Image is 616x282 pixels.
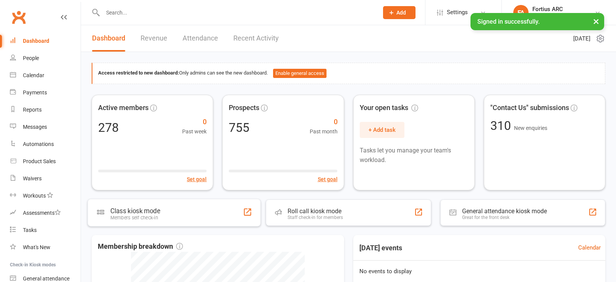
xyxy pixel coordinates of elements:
[182,117,207,128] span: 0
[23,89,47,96] div: Payments
[9,8,28,27] a: Clubworx
[10,239,81,256] a: What's New
[10,50,81,67] a: People
[10,67,81,84] a: Calendar
[10,170,81,187] a: Waivers
[10,118,81,136] a: Messages
[10,136,81,153] a: Automations
[98,70,179,76] strong: Access restricted to new dashboard:
[110,207,160,215] div: Class kiosk mode
[23,38,49,44] div: Dashboard
[318,175,338,183] button: Set goal
[360,122,404,138] button: + Add task
[462,207,547,215] div: General attendance kiosk mode
[383,6,416,19] button: Add
[23,141,54,147] div: Automations
[589,13,603,29] button: ×
[532,6,584,13] div: Fortius ARC
[110,215,160,220] div: Members self check-in
[23,210,61,216] div: Assessments
[23,193,46,199] div: Workouts
[490,102,569,113] span: "Contact Us" submissions
[273,69,327,78] button: Enable general access
[23,244,50,250] div: What's New
[462,215,547,220] div: Great for the front desk
[353,241,408,255] h3: [DATE] events
[23,72,44,78] div: Calendar
[141,25,167,52] a: Revenue
[360,146,468,165] p: Tasks let you manage your team's workload.
[23,124,47,130] div: Messages
[10,153,81,170] a: Product Sales
[288,215,343,220] div: Staff check-in for members
[10,32,81,50] a: Dashboard
[578,243,601,252] a: Calendar
[23,158,56,164] div: Product Sales
[532,13,584,19] div: [GEOGRAPHIC_DATA]
[10,101,81,118] a: Reports
[23,227,37,233] div: Tasks
[98,241,183,252] span: Membership breakdown
[310,117,338,128] span: 0
[573,34,590,43] span: [DATE]
[100,7,373,18] input: Search...
[490,118,514,133] span: 310
[310,127,338,136] span: Past month
[98,102,149,113] span: Active members
[513,5,529,20] div: FA
[10,204,81,222] a: Assessments
[288,207,343,215] div: Roll call kiosk mode
[23,55,39,61] div: People
[23,276,70,282] div: General attendance
[23,175,42,182] div: Waivers
[98,69,599,78] div: Only admins can see the new dashboard.
[396,10,406,16] span: Add
[23,107,42,113] div: Reports
[229,122,249,134] div: 755
[98,122,119,134] div: 278
[360,102,418,113] span: Your open tasks
[92,25,125,52] a: Dashboard
[10,84,81,101] a: Payments
[350,261,609,282] div: No events to display
[182,127,207,136] span: Past week
[233,25,279,52] a: Recent Activity
[10,187,81,204] a: Workouts
[514,125,547,131] span: New enquiries
[229,102,259,113] span: Prospects
[447,4,468,21] span: Settings
[10,222,81,239] a: Tasks
[187,175,207,183] button: Set goal
[183,25,218,52] a: Attendance
[477,18,540,25] span: Signed in successfully.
